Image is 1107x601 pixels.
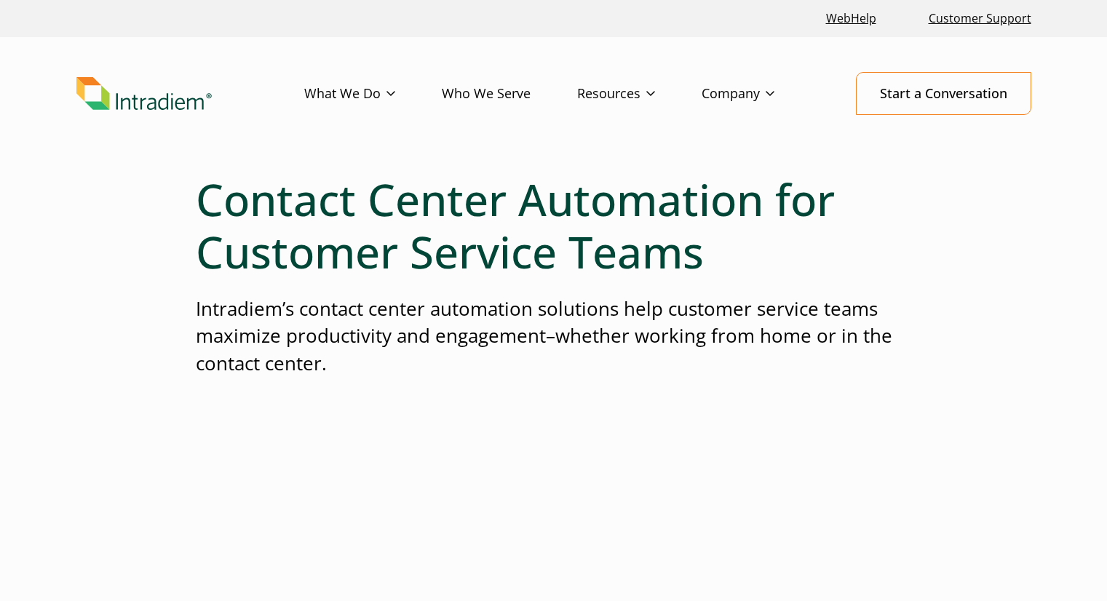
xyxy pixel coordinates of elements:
[702,73,821,115] a: Company
[442,73,577,115] a: Who We Serve
[196,173,912,278] h1: Contact Center Automation for Customer Service Teams
[76,77,304,111] a: Link to homepage of Intradiem
[820,3,882,34] a: Link opens in a new window
[76,77,212,111] img: Intradiem
[577,73,702,115] a: Resources
[304,73,442,115] a: What We Do
[856,72,1031,115] a: Start a Conversation
[923,3,1037,34] a: Customer Support
[196,295,912,377] p: Intradiem’s contact center automation solutions help customer service teams maximize productivity...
